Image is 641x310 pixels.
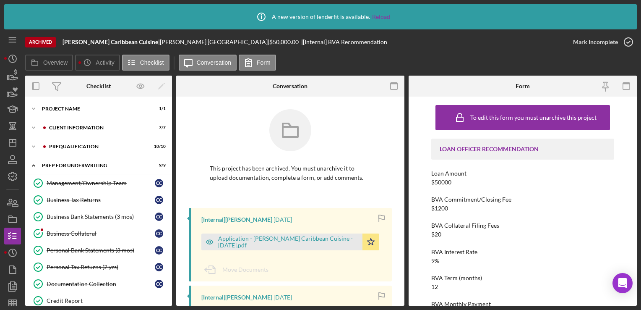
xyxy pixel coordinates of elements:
div: Client Information [49,125,145,130]
a: Credit Report [29,292,168,309]
div: [Internal] [PERSON_NAME] [201,294,272,301]
time: 2024-03-04 16:09 [274,294,292,301]
button: Application - [PERSON_NAME] Caribbean Cuisine - [DATE].pdf [201,234,379,250]
div: [Internal] [PERSON_NAME] [201,216,272,223]
div: Loan Amount [431,170,614,177]
div: Management/Ownership Team [47,180,155,187]
div: C C [155,263,163,271]
b: [PERSON_NAME] Caribbean Cuisine [63,38,158,45]
div: C C [155,246,163,255]
button: Conversation [179,55,237,71]
label: Conversation [197,59,232,66]
div: C C [155,179,163,187]
a: Business Bank Statements (3 mos)CC [29,208,168,225]
div: $1200 [431,205,448,212]
button: Checklist [122,55,169,71]
div: 9% [431,257,439,264]
time: 2024-04-12 20:42 [274,216,292,223]
div: Business Collateral [47,230,155,237]
div: Project Name [42,106,145,111]
a: Management/Ownership TeamCC [29,175,168,192]
div: Conversation [273,83,307,89]
div: Prep for Underwriting [42,163,145,168]
div: Documentation Collection [47,281,155,287]
p: This project has been archived. You must unarchive it to upload documentation, complete a form, o... [210,164,371,183]
a: Documentation CollectionCC [29,276,168,292]
div: C C [155,229,163,238]
div: Credit Report [47,297,167,304]
div: Form [516,83,530,89]
button: Form [239,55,276,71]
div: Open Intercom Messenger [612,273,633,293]
div: Business Tax Returns [47,197,155,203]
a: Business CollateralCC [29,225,168,242]
span: Move Documents [222,266,268,273]
button: Overview [25,55,73,71]
div: 9 / 9 [151,163,166,168]
div: Archived [25,37,56,47]
button: Move Documents [201,259,277,280]
div: $50,000.00 [269,39,301,45]
div: C C [155,196,163,204]
div: C C [155,213,163,221]
div: BVA Monthly Payment [431,301,614,307]
div: LOAN OFFICER RECOMMENDATION [440,146,605,152]
button: Activity [75,55,120,71]
div: To edit this form you must unarchive this project [470,114,597,121]
div: Mark Incomplete [573,34,618,50]
div: Personal Bank Statements (3 mos) [47,247,155,254]
div: BVA Commitment/Closing Fee [431,196,614,203]
div: C C [155,280,163,288]
label: Checklist [140,59,164,66]
div: Business Bank Statements (3 mos) [47,213,155,220]
div: $20 [431,231,441,238]
div: Checklist [86,83,111,89]
div: 12 [431,284,438,290]
div: [PERSON_NAME] [GEOGRAPHIC_DATA] | [160,39,269,45]
div: 10 / 10 [151,144,166,149]
div: $50000 [431,179,451,186]
div: 1 / 1 [151,106,166,111]
div: A new version of lenderfit is available. [251,6,390,27]
div: | [63,39,160,45]
button: Mark Incomplete [565,34,637,50]
div: BVA Collateral Filing Fees [431,222,614,229]
div: Prequalification [49,144,145,149]
div: | [Internal] BVA Recommendation [301,39,387,45]
a: Business Tax ReturnsCC [29,192,168,208]
a: Reload [372,13,390,20]
div: 7 / 7 [151,125,166,130]
div: BVA Interest Rate [431,249,614,255]
div: Personal Tax Returns (2 yrs) [47,264,155,271]
label: Activity [96,59,114,66]
label: Form [257,59,271,66]
a: Personal Bank Statements (3 mos)CC [29,242,168,259]
label: Overview [43,59,68,66]
div: Application - [PERSON_NAME] Caribbean Cuisine - [DATE].pdf [218,235,358,249]
div: BVA Term (months) [431,275,614,281]
a: Personal Tax Returns (2 yrs)CC [29,259,168,276]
